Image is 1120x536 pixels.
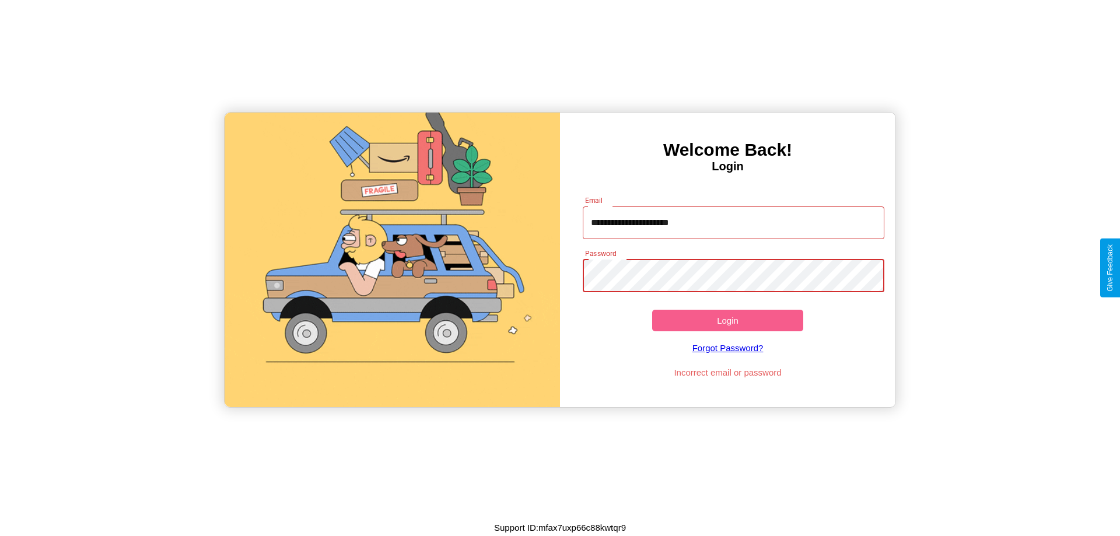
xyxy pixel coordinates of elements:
label: Email [585,195,603,205]
p: Support ID: mfax7uxp66c88kwtqr9 [494,520,626,535]
h3: Welcome Back! [560,140,895,160]
div: Give Feedback [1106,244,1114,292]
img: gif [225,113,560,407]
button: Login [652,310,803,331]
p: Incorrect email or password [577,365,879,380]
label: Password [585,248,616,258]
h4: Login [560,160,895,173]
a: Forgot Password? [577,331,879,365]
